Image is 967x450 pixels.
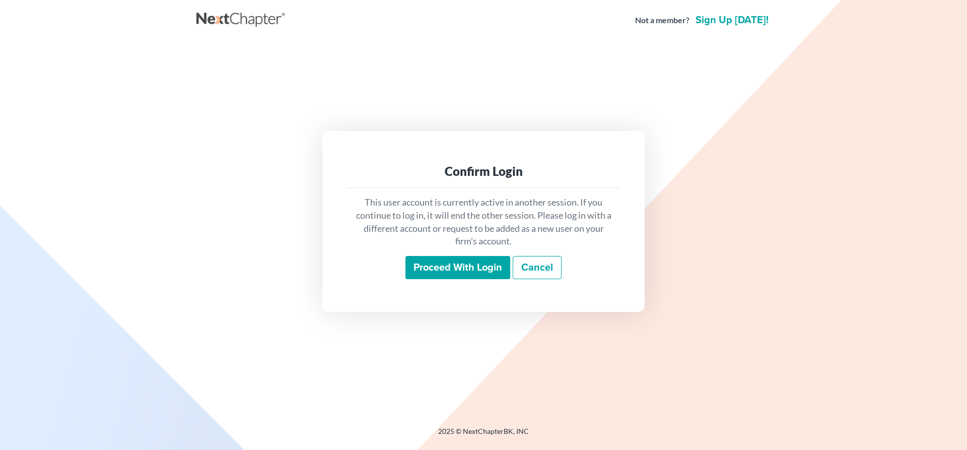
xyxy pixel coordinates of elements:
[196,426,771,444] div: 2025 © NextChapterBK, INC
[355,196,612,248] p: This user account is currently active in another session. If you continue to log in, it will end ...
[694,15,771,25] a: Sign up [DATE]!
[635,15,689,26] strong: Not a member?
[355,163,612,179] div: Confirm Login
[405,256,510,279] input: Proceed with login
[513,256,562,279] a: Cancel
